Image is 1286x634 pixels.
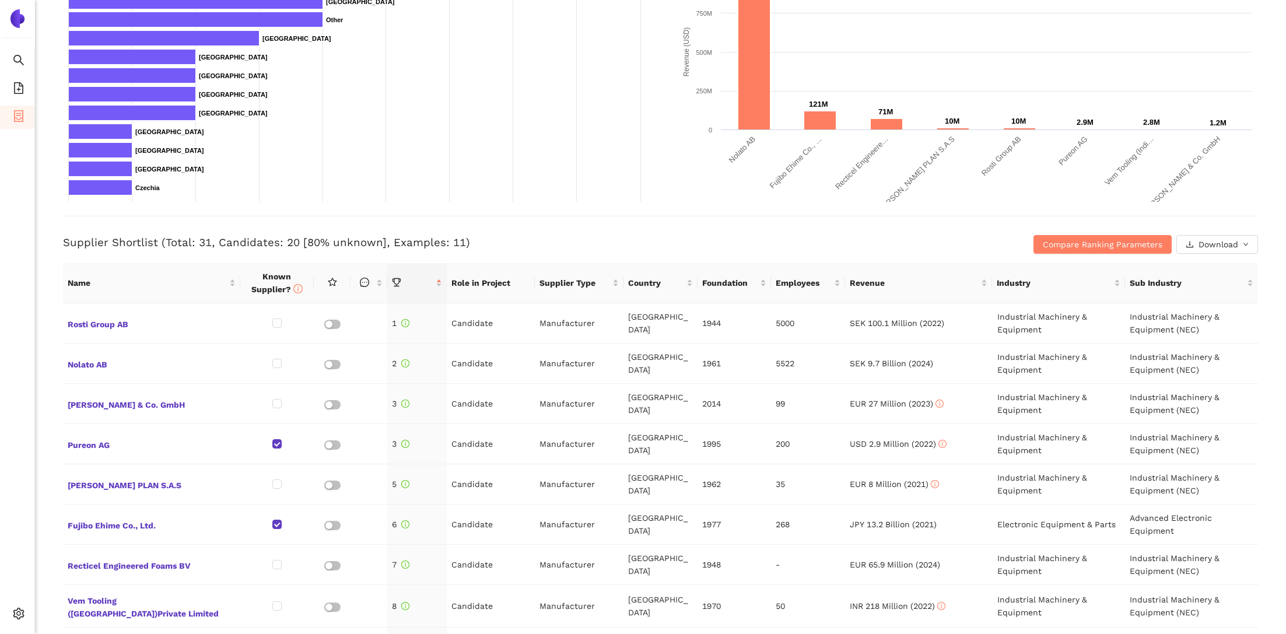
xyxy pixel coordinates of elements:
span: Supplier Type [539,276,610,289]
text: 71M [878,107,893,116]
span: SEK 100.1 Million (2022) [850,318,944,328]
text: Czechia [135,184,160,191]
span: EUR 65.9 Million (2024) [850,560,940,569]
h3: Supplier Shortlist (Total: 31, Candidates: 20 [80% unknown], Examples: 11) [63,235,860,250]
th: this column's title is Country,this column is sortable [623,263,697,303]
td: 1948 [698,545,771,585]
td: Candidate [447,303,535,344]
span: [PERSON_NAME] & Co. GmbH [68,396,236,411]
button: downloadDownloaddown [1176,235,1258,254]
span: message [360,278,369,287]
th: this column's title is Revenue,this column is sortable [845,263,993,303]
td: Manufacturer [535,505,623,545]
td: Manufacturer [535,303,623,344]
td: Electronic Equipment & Parts [993,505,1126,545]
td: Manufacturer [535,585,623,628]
td: Industrial Machinery & Equipment (NEC) [1125,464,1258,505]
text: Nolato AB [727,135,756,164]
span: Employees [776,276,831,289]
th: this column's title is Employees,this column is sortable [771,263,845,303]
text: 0 [708,127,712,134]
td: [GEOGRAPHIC_DATA] [623,505,697,545]
td: Industrial Machinery & Equipment (NEC) [1125,303,1258,344]
text: [GEOGRAPHIC_DATA] [199,91,268,98]
td: 5522 [771,344,845,384]
span: 3 [392,399,409,408]
span: 6 [392,520,409,529]
td: Industrial Machinery & Equipment [993,384,1126,424]
td: Industrial Machinery & Equipment [993,424,1126,464]
span: Known Supplier? [251,272,303,294]
text: 1.2M [1210,118,1227,127]
span: info-circle [401,359,409,367]
span: Pureon AG [68,436,236,451]
span: JPY 13.2 Billion (2021) [850,520,937,529]
span: [PERSON_NAME] PLAN S.A.S [68,477,236,492]
span: EUR 8 Million (2021) [850,479,939,489]
span: trophy [392,278,401,287]
span: Industry [997,276,1112,289]
span: 8 [392,601,409,611]
td: 1995 [698,424,771,464]
td: - [771,545,845,585]
th: Role in Project [447,263,535,303]
span: setting [13,604,24,627]
span: info-circle [401,520,409,528]
td: 200 [771,424,845,464]
span: SEK 9.7 Billion (2024) [850,359,933,368]
span: info-circle [931,480,939,488]
td: [GEOGRAPHIC_DATA] [623,384,697,424]
text: Pureon AG [1056,135,1089,167]
td: Industrial Machinery & Equipment (NEC) [1125,344,1258,384]
td: 1962 [698,464,771,505]
text: [GEOGRAPHIC_DATA] [199,72,268,79]
td: Manufacturer [535,384,623,424]
td: Industrial Machinery & Equipment [993,585,1126,628]
span: Sub Industry [1130,276,1245,289]
td: Industrial Machinery & Equipment (NEC) [1125,585,1258,628]
span: 3 [392,439,409,449]
text: [GEOGRAPHIC_DATA] [262,35,331,42]
text: 121M [809,100,828,108]
span: Compare Ranking Parameters [1043,238,1162,251]
td: Manufacturer [535,344,623,384]
th: this column's title is Industry,this column is sortable [992,263,1125,303]
td: 1970 [698,585,771,628]
span: file-add [13,78,24,101]
span: down [1243,241,1249,248]
td: Candidate [447,505,535,545]
span: info-circle [401,440,409,448]
text: 2.9M [1077,118,1094,127]
button: Compare Ranking Parameters [1033,235,1172,254]
th: this column is sortable [351,263,387,303]
th: this column's title is Supplier Type,this column is sortable [535,263,623,303]
text: Other [326,16,344,23]
span: EUR 27 Million (2023) [850,399,944,408]
td: Industrial Machinery & Equipment (NEC) [1125,545,1258,585]
td: Candidate [447,545,535,585]
span: INR 218 Million (2022) [850,601,945,611]
td: Candidate [447,585,535,628]
span: info-circle [401,561,409,569]
td: Industrial Machinery & Equipment [993,303,1126,344]
td: [GEOGRAPHIC_DATA] [623,585,697,628]
td: Manufacturer [535,545,623,585]
span: info-circle [401,602,409,610]
text: [PERSON_NAME] PLAN S.A.S [875,134,956,215]
td: 2014 [698,384,771,424]
text: Fujibo Ehime Co., … [768,135,823,190]
td: Candidate [447,384,535,424]
th: this column's title is Foundation,this column is sortable [698,263,771,303]
text: Recticel Engineere… [833,135,889,191]
td: [GEOGRAPHIC_DATA] [623,424,697,464]
span: download [1186,240,1194,250]
td: 1961 [698,344,771,384]
text: 750M [696,10,712,17]
th: this column's title is Name,this column is sortable [63,263,240,303]
span: USD 2.9 Million (2022) [850,439,947,449]
td: [GEOGRAPHIC_DATA] [623,303,697,344]
td: Industrial Machinery & Equipment (NEC) [1125,424,1258,464]
span: Country [628,276,684,289]
td: Manufacturer [535,424,623,464]
text: [PERSON_NAME] & Co. GmbH [1140,135,1222,217]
